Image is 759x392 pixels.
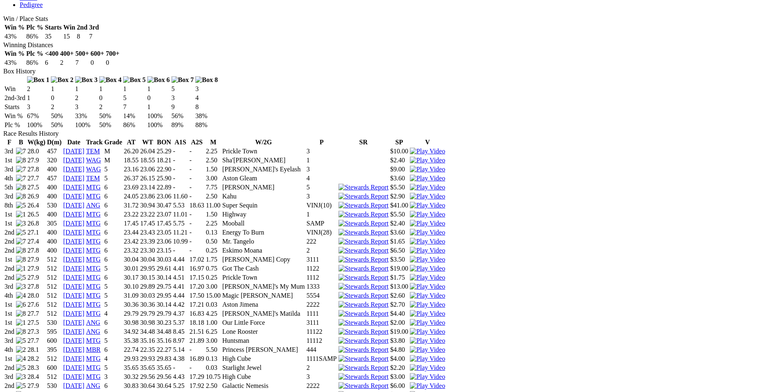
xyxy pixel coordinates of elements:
[50,121,74,129] td: 50%
[123,94,146,102] td: 5
[123,121,146,129] td: 86%
[16,355,26,362] img: 4
[20,1,43,8] a: Pedigree
[47,138,62,146] th: D(m)
[86,256,101,263] a: MTG
[44,59,59,67] td: 6
[410,256,445,263] img: Play Video
[75,50,89,58] th: 500+
[173,165,188,173] td: -
[390,147,409,155] td: $10.00
[105,59,120,67] td: 0
[195,103,218,111] td: 8
[410,355,445,362] a: View replay
[390,138,409,146] th: SP
[104,165,123,173] td: 5
[410,238,445,245] a: View replay
[410,220,445,227] a: View replay
[16,319,26,326] img: 1
[173,147,188,155] td: -
[63,310,85,317] a: [DATE]
[26,50,43,58] th: Plc %
[410,148,445,155] a: View replay
[195,85,218,93] td: 3
[16,364,26,371] img: 5
[27,138,46,146] th: W(kg)
[390,165,409,173] td: $9.00
[410,247,445,254] a: View replay
[89,32,99,41] td: 7
[123,138,139,146] th: AT
[156,165,172,173] td: 22.90
[63,238,85,245] a: [DATE]
[195,76,218,84] img: Box 8
[3,41,756,49] div: Winning Distances
[63,256,85,263] a: [DATE]
[410,301,445,308] a: View replay
[51,76,73,84] img: Box 2
[86,301,101,308] a: MTG
[195,94,218,102] td: 4
[16,193,26,200] img: 8
[338,283,389,290] img: Stewards Report
[86,346,101,353] a: MBR
[338,292,389,299] img: Stewards Report
[27,76,50,84] img: Box 1
[123,156,139,164] td: 18.55
[173,156,188,164] td: -
[338,328,389,335] img: Stewards Report
[63,337,85,344] a: [DATE]
[338,229,389,236] img: Stewards Report
[86,337,101,344] a: MTG
[86,355,101,362] a: MTG
[16,157,26,164] img: 8
[410,355,445,362] img: Play Video
[16,292,26,299] img: 4
[50,85,74,93] td: 1
[63,229,85,236] a: [DATE]
[63,301,85,308] a: [DATE]
[140,156,155,164] td: 18.55
[338,319,389,326] img: Stewards Report
[75,103,98,111] td: 3
[27,112,50,120] td: 67%
[147,112,170,120] td: 100%
[4,59,25,67] td: 43%
[410,283,445,290] a: View replay
[147,76,170,84] img: Box 6
[410,373,445,380] a: View replay
[410,310,445,317] a: View replay
[76,32,88,41] td: 8
[63,157,85,164] a: [DATE]
[27,85,50,93] td: 2
[86,193,101,200] a: MTG
[123,103,146,111] td: 7
[410,328,445,335] img: Play Video
[63,265,85,272] a: [DATE]
[410,364,445,371] img: Play Video
[123,165,139,173] td: 23.16
[86,175,100,182] a: TEM
[410,148,445,155] img: Play Video
[86,292,101,299] a: MTG
[99,94,122,102] td: 0
[206,156,221,164] td: 2.50
[189,138,205,146] th: A2S
[86,211,101,218] a: MTG
[338,274,389,281] img: Stewards Report
[4,32,25,41] td: 43%
[338,382,389,390] img: Stewards Report
[338,247,389,254] img: Stewards Report
[44,32,62,41] td: 35
[140,138,155,146] th: WT
[410,184,445,191] img: Play Video
[63,166,85,173] a: [DATE]
[4,147,15,155] td: 3rd
[410,202,445,209] a: View replay
[4,85,26,93] td: Win
[410,310,445,317] img: Play Video
[16,301,26,308] img: 6
[86,202,101,209] a: ANG
[16,346,26,353] img: 2
[63,373,85,380] a: [DATE]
